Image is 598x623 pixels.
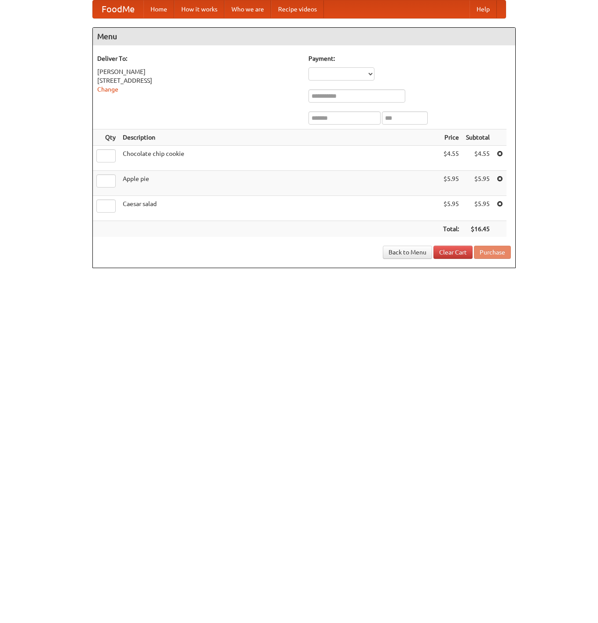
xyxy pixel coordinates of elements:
[462,129,493,146] th: Subtotal
[462,196,493,221] td: $5.95
[174,0,224,18] a: How it works
[97,86,118,93] a: Change
[440,196,462,221] td: $5.95
[474,246,511,259] button: Purchase
[308,54,511,63] h5: Payment:
[97,67,300,76] div: [PERSON_NAME]
[433,246,473,259] a: Clear Cart
[97,76,300,85] div: [STREET_ADDRESS]
[93,129,119,146] th: Qty
[143,0,174,18] a: Home
[119,171,440,196] td: Apple pie
[93,0,143,18] a: FoodMe
[119,146,440,171] td: Chocolate chip cookie
[440,221,462,237] th: Total:
[271,0,324,18] a: Recipe videos
[97,54,300,63] h5: Deliver To:
[462,146,493,171] td: $4.55
[462,221,493,237] th: $16.45
[440,129,462,146] th: Price
[440,171,462,196] td: $5.95
[224,0,271,18] a: Who we are
[383,246,432,259] a: Back to Menu
[119,129,440,146] th: Description
[440,146,462,171] td: $4.55
[119,196,440,221] td: Caesar salad
[93,28,515,45] h4: Menu
[470,0,497,18] a: Help
[462,171,493,196] td: $5.95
